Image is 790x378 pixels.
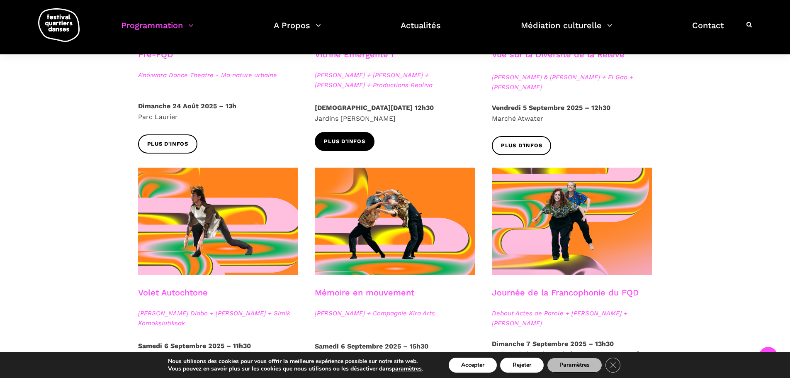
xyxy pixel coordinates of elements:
[138,342,251,350] strong: Samedi 6 Septembre 2025 – 11h30
[315,288,414,298] a: Mémoire en mouvement
[521,18,613,43] a: Médiation culturelle
[13,22,20,28] img: website_grey.svg
[492,308,652,328] span: Debout Actes de Parole + [PERSON_NAME] + [PERSON_NAME]
[315,132,374,151] a: Plus d'infos
[492,136,552,155] a: Plus d'infos
[492,72,652,92] span: [PERSON_NAME] & [PERSON_NAME] + El Gao + [PERSON_NAME]
[500,358,544,373] button: Rejeter
[22,22,94,28] div: Domaine: [DOMAIN_NAME]
[315,49,394,70] h3: Vitrine Émergente I
[401,18,441,43] a: Actualités
[168,365,423,373] p: Vous pouvez en savoir plus sur les cookies que nous utilisons ou les désactiver dans .
[315,341,475,373] p: Parc Médéric-Martin / [GEOGRAPHIC_DATA][PERSON_NAME]
[121,18,194,43] a: Programmation
[13,13,20,20] img: logo_orange.svg
[274,18,321,43] a: A Propos
[138,70,299,80] span: A'nó:wara Dance Theatre - Ma nature urbaine
[34,48,40,55] img: tab_domain_overview_orange.svg
[492,340,614,348] strong: Dimanche 7 Septembre 2025 – 13h30
[492,339,652,360] p: Maison de la culture de [GEOGRAPHIC_DATA]
[315,104,434,112] strong: [DEMOGRAPHIC_DATA][DATE] 12h30
[138,49,173,70] h3: Pré-FQD
[547,358,602,373] button: Paramètres
[103,49,127,54] div: Mots-clés
[315,70,475,90] span: [PERSON_NAME] + [PERSON_NAME] + [PERSON_NAME] + Productions Realiva
[324,137,365,146] span: Plus d'infos
[392,365,422,373] button: paramètres
[605,358,620,373] button: Close GDPR Cookie Banner
[138,134,198,153] a: Plus d'infos
[138,101,299,122] p: Parc Laurier
[492,49,625,70] h3: Vue sur la Diversité de la Relève
[492,104,610,112] strong: Vendredi 5 Septembre 2025 – 12h30
[449,358,497,373] button: Accepter
[315,342,428,350] strong: Samedi 6 Septembre 2025 – 15h30
[23,13,41,20] div: v 4.0.25
[315,102,475,124] p: Jardins [PERSON_NAME]
[43,49,64,54] div: Domaine
[38,8,80,42] img: logo-fqd-med
[492,102,652,124] p: Marché Atwater
[138,341,299,362] p: Belvédère Kondiaronk / le [GEOGRAPHIC_DATA]
[692,18,724,43] a: Contact
[138,308,299,328] span: [PERSON_NAME] Diabo + [PERSON_NAME] + Simik Komaksiutiksak
[94,48,101,55] img: tab_keywords_by_traffic_grey.svg
[168,358,423,365] p: Nous utilisons des cookies pour vous offrir la meilleure expérience possible sur notre site web.
[492,288,639,298] a: Journée de la Francophonie du FQD
[501,141,542,150] span: Plus d'infos
[315,308,475,318] span: [PERSON_NAME] + Compagnie Kira Arts
[138,102,236,110] strong: Dimanche 24 Août 2025 – 13h
[138,288,208,298] a: Volet Autochtone
[147,140,189,149] span: Plus d'infos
